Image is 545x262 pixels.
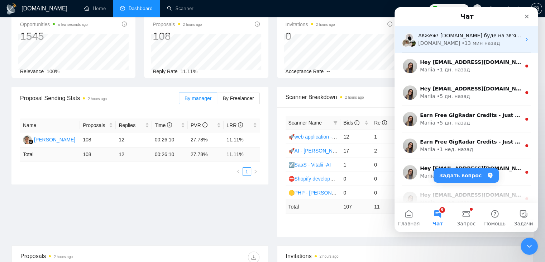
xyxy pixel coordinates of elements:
img: Profile image for Mariia [8,78,23,93]
td: 00:26:10 [152,148,188,162]
td: 0 [371,158,402,172]
span: 100% [47,69,59,74]
span: Dashboard [129,5,153,11]
a: setting [531,6,542,11]
a: 1 [243,168,251,176]
button: Помощь [86,196,115,225]
span: left [236,169,240,174]
td: 0 [371,186,402,200]
time: 2 hours ago [316,23,335,27]
span: right [253,169,258,174]
td: 27.78% [188,132,224,148]
span: filter [333,121,338,125]
a: JS[PERSON_NAME] [23,136,75,142]
a: 🟡PHP - [PERSON_NAME] - noWP and Woocommerce [288,190,413,196]
span: info-circle [122,22,127,27]
td: 108 [80,148,116,162]
span: Proposals [83,121,107,129]
span: Replies [119,121,143,129]
div: [PERSON_NAME] [34,136,75,144]
a: ⛔️Shopify developer - ROMAN -AI [288,176,365,182]
td: Total [20,148,80,162]
img: Profile image for Mariia [8,184,23,199]
th: Name [20,118,80,132]
div: 0 [286,29,335,43]
div: • 5 дн. назад [42,85,76,93]
span: Авжеж! [DOMAIN_NAME] буде на зв'язку через 30 хвилин. [24,25,177,31]
a: searchScanner [167,5,193,11]
span: Scanner Name [288,120,322,126]
span: dashboard [120,6,125,11]
a: ☑️SaaS - Vitalii -AI [288,162,331,168]
a: homeHome [84,5,106,11]
iframe: Intercom live chat [521,238,538,255]
td: 11.11 % [224,148,259,162]
img: Profile image for Mariia [8,158,23,172]
span: By manager [185,95,211,101]
span: info-circle [238,122,243,127]
time: 2 hours ago [88,97,107,101]
button: left [234,167,243,176]
img: JS [23,135,32,144]
div: 108 [153,29,202,43]
td: 1 [371,130,402,144]
img: Profile image for Mariia [8,105,23,119]
img: Profile image for Mariia [8,52,23,66]
span: Proposal Sending Stats [20,94,179,103]
span: info-circle [354,120,359,125]
button: Задачи [115,196,143,225]
th: Proposals [80,118,116,132]
td: 1 [340,158,371,172]
span: 11.11% [181,69,197,74]
span: filter [332,117,339,128]
td: Total [286,200,341,214]
time: 2 hours ago [183,23,202,27]
td: 00:26:10 [152,132,188,148]
span: Proposals [153,20,202,29]
span: 5 [463,5,466,13]
a: 🚀web application - Vitalii -AI [288,134,353,140]
span: Запрос [62,214,81,219]
div: Mariia [25,59,41,66]
div: [DOMAIN_NAME] [24,32,66,40]
span: Bids [343,120,359,126]
img: upwork-logo.png [432,6,438,11]
td: 0 [371,172,402,186]
span: Time [155,122,172,128]
img: gigradar-bm.png [28,139,33,144]
span: LRR [226,122,243,128]
td: 2 [371,144,402,158]
td: 12 [116,132,152,148]
span: Задачи [119,214,138,219]
span: download [248,254,259,260]
span: info-circle [202,122,207,127]
time: a few seconds ago [58,23,87,27]
button: Запрос [57,196,86,225]
td: 107 [340,200,371,214]
span: Reply Rate [153,69,177,74]
div: • 1 нед. назад [42,139,78,146]
td: 12 [340,130,371,144]
span: Re [374,120,387,126]
li: 1 [243,167,251,176]
span: Invitations [286,20,335,29]
span: info-circle [255,22,260,27]
div: Mariia [25,85,41,93]
div: • 5 дн. назад [42,112,76,120]
td: 27.78 % [188,148,224,162]
span: Scanner Breakdown [286,93,525,102]
td: 108 [80,132,116,148]
button: Задать вопрос [39,161,104,176]
a: 🚀AI - [PERSON_NAME] [288,148,345,154]
time: 2 hours ago [320,254,339,258]
li: Next Page [251,167,260,176]
span: Помощь [90,214,111,219]
button: Чат [29,196,57,225]
button: right [251,167,260,176]
td: 11.11% [224,132,259,148]
li: Previous Page [234,167,243,176]
td: 0 [340,186,371,200]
